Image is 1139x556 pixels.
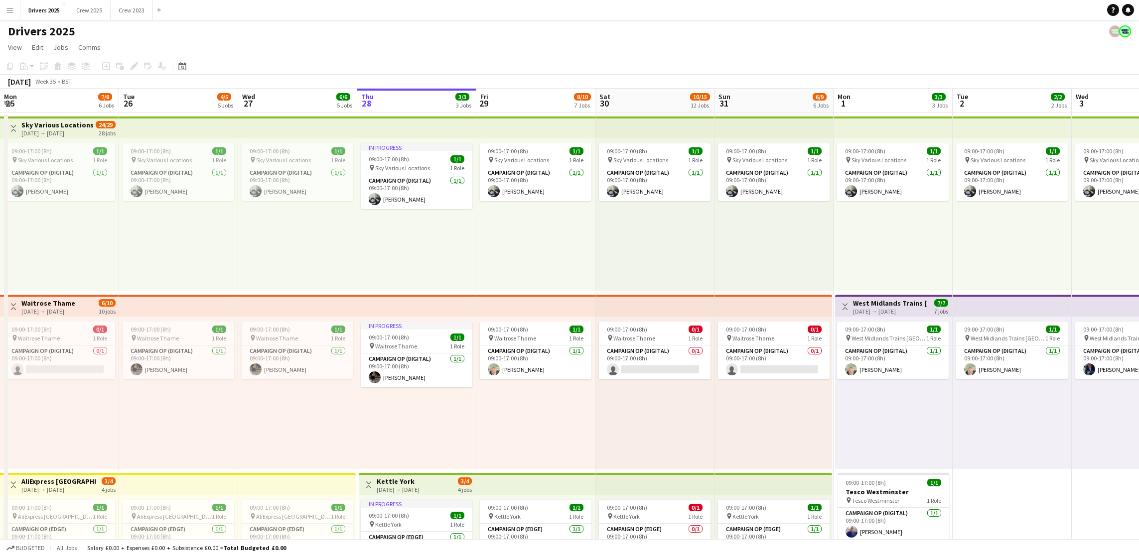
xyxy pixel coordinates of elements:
span: 1 Role [331,156,345,164]
span: 1/1 [1046,326,1060,333]
span: 09:00-17:00 (8h) [964,326,1004,333]
span: Thu [361,92,374,101]
div: 09:00-17:00 (8h)1/1 Sky Various Locations1 RoleCampaign Op (Digital)1/109:00-17:00 (8h)[PERSON_NAME] [123,143,234,201]
span: 09:00-17:00 (8h) [726,504,766,511]
a: Edit [28,41,47,54]
span: 1 Role [688,334,703,342]
span: Week 35 [33,78,58,85]
div: 6 Jobs [813,102,829,109]
span: 09:00-17:00 (8h) [11,147,52,155]
h3: West Midlands Trains [GEOGRAPHIC_DATA] [853,299,927,308]
span: 1 Role [450,164,464,172]
app-job-card: 09:00-17:00 (8h)1/1 Waitrose Thame1 RoleCampaign Op (Digital)1/109:00-17:00 (8h)[PERSON_NAME] [123,322,234,379]
div: [DATE] → [DATE] [377,486,420,493]
span: 1 Role [212,156,226,164]
span: Waitrose Thame [732,334,774,342]
div: 09:00-17:00 (8h)1/1Tesco Westminster Tesco Westminster1 RoleCampaign Op (Digital)1/109:00-17:00 (... [838,473,949,542]
span: 1/1 [808,147,822,155]
span: 3/3 [932,93,946,101]
span: 09:00-17:00 (8h) [1083,326,1124,333]
span: Fri [480,92,488,101]
app-job-card: 09:00-17:00 (8h)1/1 Sky Various Locations1 RoleCampaign Op (Digital)1/109:00-17:00 (8h)[PERSON_NAME] [3,143,115,201]
span: Sky Various Locations [18,156,73,164]
span: 1 Role [927,497,941,504]
span: 09:00-17:00 (8h) [369,155,409,163]
span: 6/10 [99,299,116,307]
app-card-role: Campaign Op (Digital)0/109:00-17:00 (8h) [599,345,711,379]
span: 1/1 [450,334,464,341]
div: [DATE] → [DATE] [21,308,75,315]
div: 09:00-17:00 (8h)1/1 West Midlands Trains [GEOGRAPHIC_DATA]1 RoleCampaign Op (Digital)1/109:00-17:... [837,322,949,379]
span: Kettle York [732,513,759,520]
app-card-role: Campaign Op (Digital)1/109:00-17:00 (8h)[PERSON_NAME] [599,167,711,201]
span: 1 Role [688,513,703,520]
div: 12 Jobs [691,102,710,109]
app-card-role: Campaign Op (Digital)1/109:00-17:00 (8h)[PERSON_NAME] [242,167,353,201]
span: AliExpress [GEOGRAPHIC_DATA] [137,513,212,520]
span: Waitrose Thame [18,334,60,342]
div: [DATE] → [DATE] [21,486,96,493]
app-card-role: Campaign Op (Digital)1/109:00-17:00 (8h)[PERSON_NAME] [956,167,1068,201]
span: Tue [957,92,968,101]
span: 24/29 [96,121,116,128]
span: 09:00-17:00 (8h) [846,479,886,486]
span: 1/1 [331,326,345,333]
div: [DATE] → [DATE] [853,308,927,315]
span: Edit [32,43,43,52]
span: 09:00-17:00 (8h) [607,504,647,511]
span: 09:00-17:00 (8h) [964,147,1004,155]
div: [DATE] [8,77,31,87]
div: In progress [361,500,472,508]
span: Waitrose Thame [494,334,536,342]
app-job-card: 09:00-17:00 (8h)1/1 Waitrose Thame1 RoleCampaign Op (Digital)1/109:00-17:00 (8h)[PERSON_NAME] [242,322,353,379]
div: 09:00-17:00 (8h)1/1 Sky Various Locations1 RoleCampaign Op (Digital)1/109:00-17:00 (8h)[PERSON_NAME] [718,143,830,201]
span: 1 Role [212,513,226,520]
div: 09:00-17:00 (8h)1/1 Sky Various Locations1 RoleCampaign Op (Digital)1/109:00-17:00 (8h)[PERSON_NAME] [956,143,1068,201]
a: View [4,41,26,54]
div: 09:00-17:00 (8h)1/1 Waitrose Thame1 RoleCampaign Op (Digital)1/109:00-17:00 (8h)[PERSON_NAME] [480,322,591,379]
button: Budgeted [5,543,46,554]
div: 4 jobs [458,485,472,493]
span: 3/4 [458,477,472,485]
span: Sun [718,92,730,101]
span: 1 Role [93,513,107,520]
span: 1 Role [569,513,583,520]
span: 1/1 [93,504,107,511]
span: Comms [78,43,101,52]
span: Waitrose Thame [137,334,179,342]
span: 1 Role [450,521,464,528]
h3: Kettle York [377,477,420,486]
div: In progress [361,322,472,330]
span: 1 Role [807,156,822,164]
span: 1/1 [93,147,107,155]
app-card-role: Campaign Op (Digital)1/109:00-17:00 (8h)[PERSON_NAME] [123,345,234,379]
span: 1 Role [569,334,583,342]
span: Jobs [53,43,68,52]
span: 1/1 [212,504,226,511]
span: 09:00-17:00 (8h) [369,334,409,341]
app-user-avatar: Nicola Price [1109,25,1121,37]
span: Mon [838,92,851,101]
app-card-role: Campaign Op (Digital)0/109:00-17:00 (8h) [718,345,830,379]
span: 1 Role [1045,334,1060,342]
span: 1/1 [450,155,464,163]
span: Waitrose Thame [613,334,655,342]
span: 8/10 [574,93,591,101]
span: 1 [836,98,851,109]
span: 1/1 [450,512,464,519]
div: 5 Jobs [218,102,233,109]
span: 1/1 [1046,147,1060,155]
h3: Tesco Westminster [838,487,949,496]
span: Waitrose Thame [375,342,417,350]
app-card-role: Campaign Op (Digital)1/109:00-17:00 (8h)[PERSON_NAME] [3,167,115,201]
span: 1/1 [331,504,345,511]
app-card-role: Campaign Op (Digital)1/109:00-17:00 (8h)[PERSON_NAME] [123,167,234,201]
app-card-role: Campaign Op (Digital)1/109:00-17:00 (8h)[PERSON_NAME] [242,345,353,379]
app-job-card: In progress09:00-17:00 (8h)1/1 Sky Various Locations1 RoleCampaign Op (Digital)1/109:00-17:00 (8h... [361,143,472,209]
a: Comms [74,41,105,54]
span: Sat [599,92,610,101]
span: 27 [241,98,255,109]
span: 3 [1074,98,1089,109]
